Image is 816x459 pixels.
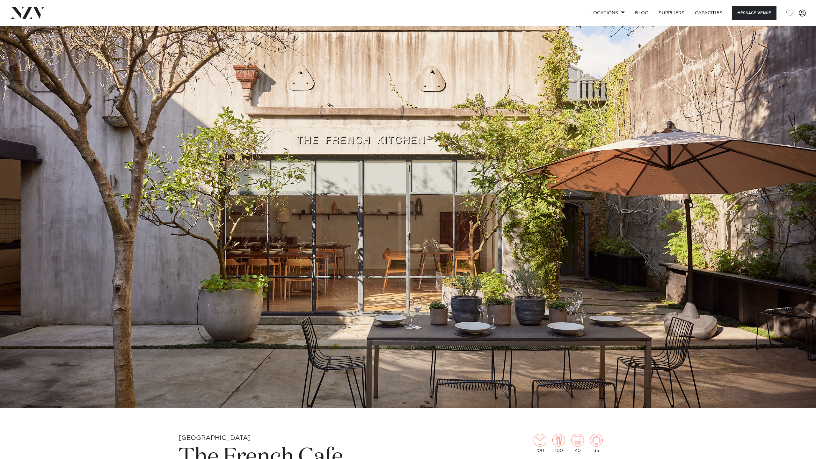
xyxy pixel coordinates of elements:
small: [GEOGRAPHIC_DATA] [178,435,251,441]
img: meeting.png [590,434,603,447]
div: 40 [571,434,584,453]
div: 35 [590,434,603,453]
a: BLOG [630,6,653,20]
img: theatre.png [571,434,584,447]
img: nzv-logo.png [10,7,45,18]
img: cocktail.png [534,434,546,447]
a: Capacities [690,6,728,20]
img: dining.png [552,434,565,447]
a: SUPPLIERS [653,6,689,20]
div: 100 [534,434,546,453]
button: Message Venue [732,6,776,20]
a: Locations [585,6,630,20]
div: 100 [552,434,565,453]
